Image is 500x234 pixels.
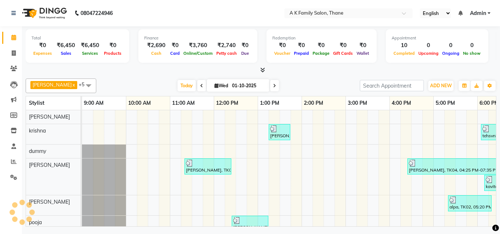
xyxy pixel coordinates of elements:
[355,41,371,50] div: ₹0
[82,98,105,108] a: 9:00 AM
[331,41,355,50] div: ₹0
[232,217,268,231] div: [PERSON_NAME], TK01, 12:25 PM-01:15 PM, WaxUpper Lip / Lower Lip (₹120),Threading - Eyebrow (₹60)
[230,80,266,91] input: 2025-10-01
[440,51,461,56] span: Ongoing
[390,98,413,108] a: 4:00 PM
[311,41,331,50] div: ₹0
[102,41,123,50] div: ₹0
[72,82,75,88] a: x
[78,41,102,50] div: ₹6,450
[292,51,311,56] span: Prepaid
[434,98,457,108] a: 5:00 PM
[168,51,182,56] span: Card
[29,199,70,205] span: [PERSON_NAME]
[355,51,371,56] span: Wallet
[331,51,355,56] span: Gift Cards
[149,51,163,56] span: Cash
[258,98,281,108] a: 1:00 PM
[292,41,311,50] div: ₹0
[29,114,70,120] span: [PERSON_NAME]
[29,219,42,226] span: pooja
[392,35,482,41] div: Appointment
[31,41,54,50] div: ₹0
[392,41,417,50] div: 10
[29,162,70,168] span: [PERSON_NAME]
[360,80,424,91] input: Search Appointment
[81,3,113,23] b: 08047224946
[428,81,454,91] button: ADD NEW
[29,148,46,154] span: dummy
[178,80,196,91] span: Today
[440,41,461,50] div: 0
[59,51,73,56] span: Sales
[102,51,123,56] span: Products
[449,196,491,210] div: alpa, TK02, 05:20 PM-06:20 PM, Threading - Eyebrow (₹60),Threading - Chin (₹60)
[272,35,371,41] div: Redemption
[214,41,239,50] div: ₹2,740
[214,51,239,56] span: Petty cash
[346,98,369,108] a: 3:00 PM
[170,98,197,108] a: 11:00 AM
[272,51,292,56] span: Voucher
[470,9,486,17] span: Admin
[213,83,230,88] span: Wed
[31,51,54,56] span: Expenses
[392,51,417,56] span: Completed
[182,51,214,56] span: Online/Custom
[239,41,251,50] div: ₹0
[168,41,182,50] div: ₹0
[417,41,440,50] div: 0
[185,160,231,173] div: [PERSON_NAME], TK01, 11:20 AM-12:25 PM, offer hair cut +wash (₹500),WaxUpper Lip / Lower Lip (₹120)
[29,127,46,134] span: krishna
[302,98,325,108] a: 2:00 PM
[19,3,69,23] img: logo
[29,100,44,106] span: Stylist
[461,51,482,56] span: No show
[79,81,90,87] span: +5
[144,35,251,41] div: Finance
[417,51,440,56] span: Upcoming
[311,51,331,56] span: Package
[33,82,72,88] span: [PERSON_NAME]
[269,125,290,139] div: [PERSON_NAME], TK01, 01:15 PM-01:45 PM, Hair styling blowdry (₹300)
[31,35,123,41] div: Total
[214,98,240,108] a: 12:00 PM
[239,51,251,56] span: Due
[461,41,482,50] div: 0
[430,83,452,88] span: ADD NEW
[144,41,168,50] div: ₹2,690
[80,51,100,56] span: Services
[272,41,292,50] div: ₹0
[182,41,214,50] div: ₹3,760
[126,98,153,108] a: 10:00 AM
[54,41,78,50] div: ₹6,450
